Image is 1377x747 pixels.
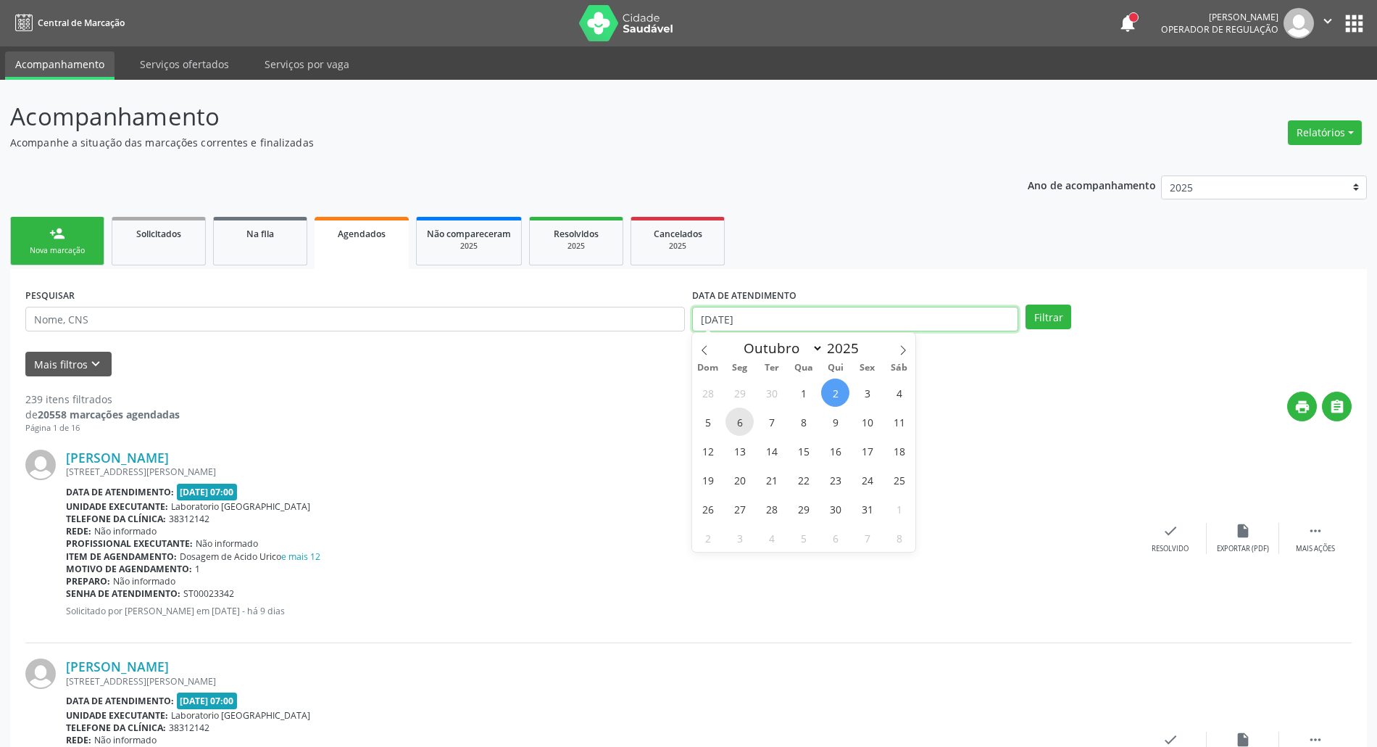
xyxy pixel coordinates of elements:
[853,495,881,523] span: Outubro 31, 2025
[38,17,125,29] span: Central de Marcação
[821,437,849,465] span: Outubro 16, 2025
[885,379,913,407] span: Outubro 4, 2025
[1314,8,1341,38] button: 
[853,466,881,494] span: Outubro 24, 2025
[692,363,724,373] span: Dom
[1217,544,1269,554] div: Exportar (PDF)
[10,11,125,35] a: Central de Marcação
[789,495,818,523] span: Outubro 29, 2025
[66,513,166,525] b: Telefone da clínica:
[885,408,913,436] span: Outubro 11, 2025
[725,379,754,407] span: Setembro 29, 2025
[1307,523,1323,539] i: 
[177,484,238,500] span: [DATE] 07:00
[789,437,818,465] span: Outubro 15, 2025
[49,226,65,242] div: person_add
[246,228,274,240] span: Na fila
[853,379,881,407] span: Outubro 3, 2025
[38,408,180,421] strong: 20558 marcações agendadas
[338,228,386,240] span: Agendados
[66,450,169,466] a: [PERSON_NAME]
[66,675,1134,688] div: [STREET_ADDRESS][PERSON_NAME]
[1288,120,1362,145] button: Relatórios
[177,693,238,709] span: [DATE] 07:00
[66,486,174,498] b: Data de atendimento:
[113,575,175,587] span: Não informado
[641,241,714,252] div: 2025
[25,352,112,377] button: Mais filtroskeyboard_arrow_down
[254,51,359,77] a: Serviços por vaga
[66,466,1134,478] div: [STREET_ADDRESS][PERSON_NAME]
[10,99,960,135] p: Acompanhamento
[169,722,209,734] span: 38312142
[757,524,786,552] span: Novembro 4, 2025
[853,524,881,552] span: Novembro 7, 2025
[757,466,786,494] span: Outubro 21, 2025
[821,408,849,436] span: Outubro 9, 2025
[66,563,192,575] b: Motivo de agendamento:
[725,495,754,523] span: Outubro 27, 2025
[88,356,104,372] i: keyboard_arrow_down
[853,437,881,465] span: Outubro 17, 2025
[171,500,310,513] span: Laboratorio [GEOGRAPHIC_DATA]
[692,307,1018,331] input: Selecione um intervalo
[66,709,168,722] b: Unidade executante:
[66,550,177,563] b: Item de agendamento:
[66,659,169,674] a: [PERSON_NAME]
[1028,176,1156,194] p: Ano de acompanhamento
[823,339,871,358] input: Year
[694,495,722,523] span: Outubro 26, 2025
[66,587,180,600] b: Senha de atendimento:
[66,537,193,550] b: Profissional executante:
[25,392,180,407] div: 239 itens filtrados
[724,363,756,373] span: Seg
[694,437,722,465] span: Outubro 12, 2025
[1235,523,1251,539] i: insert_drive_file
[25,422,180,434] div: Página 1 de 16
[25,284,75,307] label: PESQUISAR
[1152,544,1189,554] div: Resolvido
[756,363,788,373] span: Ter
[1284,8,1314,38] img: img
[821,379,849,407] span: Outubro 2, 2025
[885,437,913,465] span: Outubro 18, 2025
[1162,523,1178,539] i: check
[171,709,310,722] span: Laboratorio [GEOGRAPHIC_DATA]
[788,363,820,373] span: Qua
[694,379,722,407] span: Setembro 28, 2025
[725,524,754,552] span: Novembro 3, 2025
[130,51,239,77] a: Serviços ofertados
[789,466,818,494] span: Outubro 22, 2025
[1341,11,1367,36] button: apps
[852,363,883,373] span: Sex
[1320,13,1336,29] i: 
[1026,305,1071,329] button: Filtrar
[757,379,786,407] span: Setembro 30, 2025
[694,466,722,494] span: Outubro 19, 2025
[427,228,511,240] span: Não compareceram
[427,241,511,252] div: 2025
[654,228,702,240] span: Cancelados
[94,525,157,537] span: Não informado
[25,307,685,331] input: Nome, CNS
[1118,13,1138,33] button: notifications
[736,338,823,358] select: Month
[821,466,849,494] span: Outubro 23, 2025
[66,525,91,537] b: Rede:
[694,408,722,436] span: Outubro 5, 2025
[757,437,786,465] span: Outubro 14, 2025
[885,524,913,552] span: Novembro 8, 2025
[820,363,852,373] span: Qui
[789,408,818,436] span: Outubro 8, 2025
[694,524,722,552] span: Novembro 2, 2025
[66,722,166,734] b: Telefone da clínica:
[883,363,915,373] span: Sáb
[1287,392,1317,421] button: print
[757,495,786,523] span: Outubro 28, 2025
[789,379,818,407] span: Outubro 1, 2025
[21,245,93,256] div: Nova marcação
[195,563,200,575] span: 1
[885,466,913,494] span: Outubro 25, 2025
[1322,392,1352,421] button: 
[25,659,56,689] img: img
